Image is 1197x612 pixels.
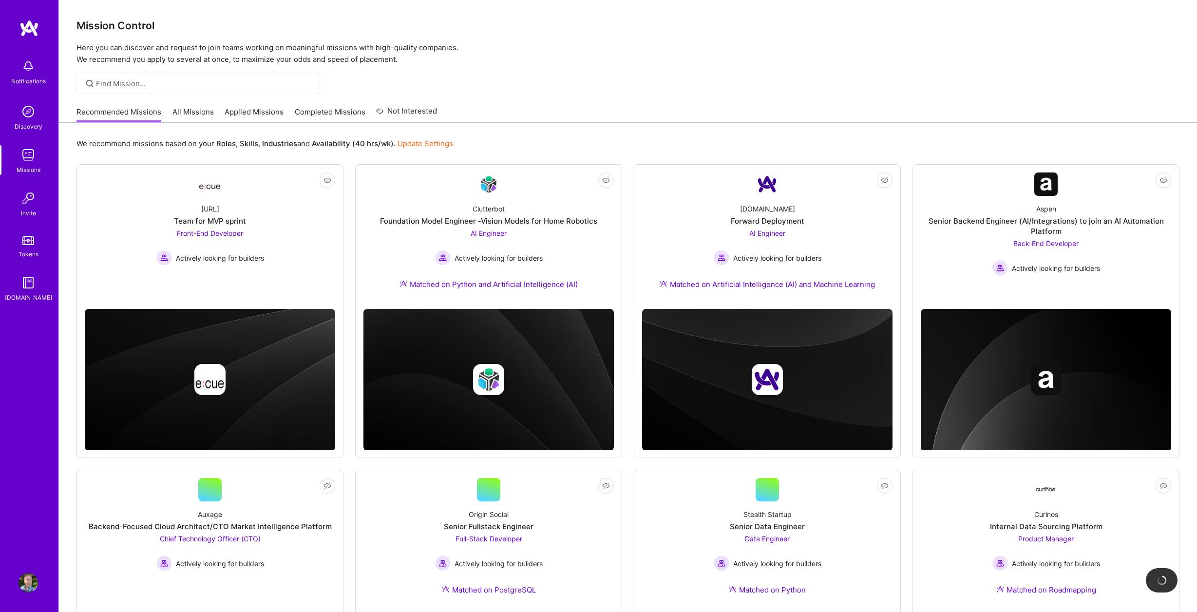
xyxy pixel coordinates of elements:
[172,107,214,123] a: All Missions
[729,585,737,593] img: Ateam Purple Icon
[11,76,46,86] div: Notifications
[471,229,507,237] span: AI Engineer
[740,204,795,214] div: [DOMAIN_NAME]
[990,521,1102,532] div: Internal Data Sourcing Platform
[642,309,893,451] img: cover
[444,521,533,532] div: Senior Fullstack Engineer
[262,139,297,148] b: Industries
[376,105,437,123] a: Not Interested
[660,280,667,287] img: Ateam Purple Icon
[881,482,889,490] i: icon EyeClosed
[19,189,38,208] img: Invite
[380,216,597,226] div: Foundation Model Engineer -Vision Models for Home Robotics
[455,558,543,569] span: Actively looking for builders
[756,172,779,196] img: Company Logo
[16,573,40,593] a: User Avatar
[198,509,222,519] div: Auxage
[473,364,504,395] img: Company logo
[435,555,451,571] img: Actively looking for builders
[1018,535,1074,543] span: Product Manager
[749,229,785,237] span: AI Engineer
[1034,487,1058,493] img: Company Logo
[996,585,1004,593] img: Ateam Purple Icon
[176,558,264,569] span: Actively looking for builders
[363,172,614,301] a: Company LogoClutterbotFoundation Model Engineer -Vision Models for Home RoboticsAI Engineer Activ...
[731,216,804,226] div: Forward Deployment
[398,139,453,148] a: Update Settings
[295,107,365,123] a: Completed Missions
[84,78,95,89] i: icon SearchGrey
[660,279,875,289] div: Matched on Artificial Intelligence (AI) and Machine Learning
[1034,172,1058,196] img: Company Logo
[456,535,522,543] span: Full-Stack Developer
[201,204,219,214] div: [URL]
[198,175,222,193] img: Company Logo
[1030,364,1062,395] img: Company logo
[442,585,450,593] img: Ateam Purple Icon
[19,57,38,76] img: bell
[240,139,258,148] b: Skills
[85,309,335,451] img: cover
[174,216,246,226] div: Team for MVP sprint
[992,555,1008,571] img: Actively looking for builders
[96,78,313,89] input: Find Mission...
[156,250,172,266] img: Actively looking for builders
[19,273,38,292] img: guide book
[714,250,729,266] img: Actively looking for builders
[1159,176,1167,184] i: icon EyeClosed
[19,145,38,165] img: teamwork
[323,176,331,184] i: icon EyeClosed
[85,172,335,301] a: Company Logo[URL]Team for MVP sprintFront-End Developer Actively looking for buildersActively loo...
[642,478,893,607] a: Stealth StartupSenior Data EngineerData Engineer Actively looking for buildersActively looking fo...
[194,364,226,395] img: Company logo
[473,204,505,214] div: Clutterbot
[160,535,261,543] span: Chief Technology Officer (CTO)
[156,555,172,571] img: Actively looking for builders
[477,173,500,196] img: Company Logo
[921,216,1171,236] div: Senior Backend Engineer (AI/Integrations) to join an AI Automation Platform
[602,482,610,490] i: icon EyeClosed
[363,309,614,451] img: cover
[76,42,1179,65] p: Here you can discover and request to join teams working on meaningful missions with high-quality ...
[743,509,792,519] div: Stealth Startup
[76,107,161,123] a: Recommended Missions
[881,176,889,184] i: icon EyeClosed
[729,585,806,595] div: Matched on Python
[225,107,284,123] a: Applied Missions
[642,172,893,301] a: Company Logo[DOMAIN_NAME]Forward DeploymentAI Engineer Actively looking for buildersActively look...
[363,478,614,607] a: Origin SocialSenior Fullstack EngineerFull-Stack Developer Actively looking for buildersActively ...
[19,102,38,121] img: discovery
[714,555,729,571] img: Actively looking for builders
[216,139,236,148] b: Roles
[435,250,451,266] img: Actively looking for builders
[1155,574,1168,587] img: loading
[312,139,394,148] b: Availability (40 hrs/wk)
[992,260,1008,276] img: Actively looking for builders
[76,138,453,149] p: We recommend missions based on your , , and .
[85,478,335,607] a: AuxageBackend-Focused Cloud Architect/CTO Market Intelligence PlatformChief Technology Officer (C...
[1036,204,1056,214] div: Aspen
[19,19,39,37] img: logo
[1012,263,1100,273] span: Actively looking for builders
[752,364,783,395] img: Company logo
[5,292,52,303] div: [DOMAIN_NAME]
[89,521,332,532] div: Backend-Focused Cloud Architect/CTO Market Intelligence Platform
[22,236,34,245] img: tokens
[21,208,36,218] div: Invite
[17,165,40,175] div: Missions
[996,585,1096,595] div: Matched on Roadmapping
[455,253,543,263] span: Actively looking for builders
[323,482,331,490] i: icon EyeClosed
[602,176,610,184] i: icon EyeClosed
[733,558,821,569] span: Actively looking for builders
[1159,482,1167,490] i: icon EyeClosed
[921,172,1171,301] a: Company LogoAspenSenior Backend Engineer (AI/Integrations) to join an AI Automation PlatformBack-...
[177,229,243,237] span: Front-End Developer
[1012,558,1100,569] span: Actively looking for builders
[921,309,1171,451] img: cover
[1034,509,1058,519] div: Curinos
[442,585,536,595] div: Matched on PostgreSQL
[730,521,805,532] div: Senior Data Engineer
[733,253,821,263] span: Actively looking for builders
[15,121,42,132] div: Discovery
